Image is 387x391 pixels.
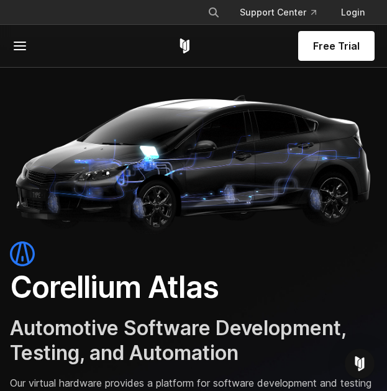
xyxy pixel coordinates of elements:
div: Open Intercom Messenger [345,349,375,379]
button: Search [203,1,225,24]
a: Support Center [230,1,326,24]
span: Automotive Software Development, Testing, and Automation [10,316,346,365]
div: Navigation Menu [198,1,375,24]
img: Corellium_Hero_Atlas_Header [10,85,377,241]
span: Free Trial [313,38,360,53]
a: Login [331,1,375,24]
img: atlas-icon [10,241,35,266]
a: Corellium Home [177,38,193,53]
h1: Corellium Atlas [10,269,377,306]
a: Free Trial [298,31,375,61]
